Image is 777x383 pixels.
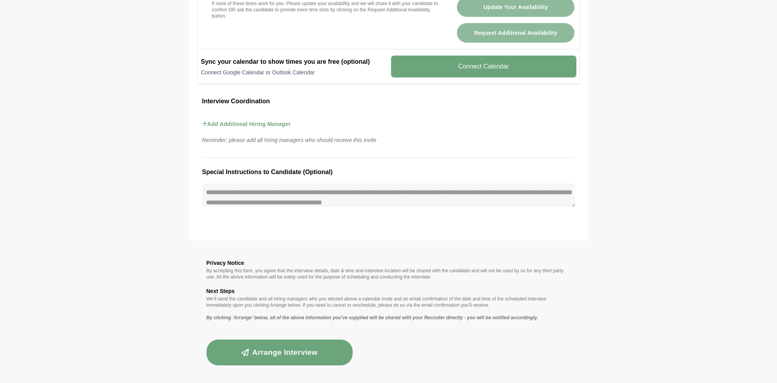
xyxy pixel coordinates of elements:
h3: Special Instructions to Candidate (Optional) [202,167,575,177]
h3: Interview Coordination [202,96,575,106]
h3: Next Steps [206,286,571,296]
button: Add Additional Hiring Manager [202,113,291,135]
h2: Sync your calendar to show times you are free (optional) [201,57,386,67]
p: By clicking ‘Arrange’ below, all of the above information you’ve supplied will be shared with you... [206,315,571,321]
p: If none of these times work for you. Please update your availability and we will share it with yo... [212,0,438,19]
p: By accepting this form, you agree that the interview details, date & time and interview location ... [206,268,571,280]
v-button: Connect Calendar [391,56,576,77]
button: Request Additional Availability [457,23,575,43]
p: We’ll send the candidate and all hiring managers who you elected above a calendar invite and an e... [206,296,571,308]
h3: Privacy Notice [206,258,571,268]
button: Arrange Interview [206,340,353,365]
p: Reminder: please add all hiring managers who should receive this invite [197,135,580,145]
p: Connect Google Calendar or Outlook Calendar [201,68,386,76]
